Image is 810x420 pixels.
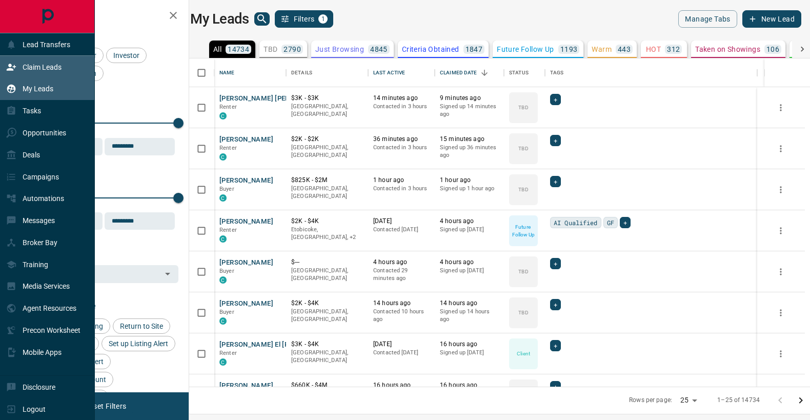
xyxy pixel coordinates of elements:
span: 1 [319,15,327,23]
button: [PERSON_NAME] [219,381,273,391]
button: Manage Tabs [678,10,737,28]
p: Future Follow Up [497,46,554,53]
p: All [213,46,221,53]
button: [PERSON_NAME] El [PERSON_NAME] [219,340,336,350]
div: Set up Listing Alert [102,336,175,351]
p: Contacted in 3 hours [373,185,430,193]
p: Contacted 29 minutes ago [373,267,430,283]
p: Signed up 14 minutes ago [440,103,499,118]
div: Return to Site [113,318,170,334]
div: + [550,299,561,310]
p: [DATE] [373,340,430,349]
p: 36 minutes ago [373,135,430,144]
span: Renter [219,227,237,233]
p: $2K - $4K [291,299,363,308]
span: + [554,176,557,187]
p: Taken on Showings [695,46,760,53]
p: $2K - $4K [291,217,363,226]
div: 25 [676,393,701,408]
p: 4 hours ago [373,258,430,267]
p: Signed up [DATE] [440,349,499,357]
div: + [550,94,561,105]
button: [PERSON_NAME] [PERSON_NAME] [219,94,329,104]
span: + [554,135,557,146]
div: condos.ca [219,194,227,202]
div: Last Active [373,58,405,87]
div: + [550,381,561,392]
p: Warm [592,46,612,53]
p: 16 hours ago [440,340,499,349]
p: 14 hours ago [440,299,499,308]
p: 4 hours ago [440,217,499,226]
button: [PERSON_NAME] [219,217,273,227]
div: + [550,340,561,351]
p: Criteria Obtained [402,46,459,53]
button: search button [254,12,270,26]
div: Claimed Date [440,58,477,87]
button: Reset Filters [78,397,133,415]
p: [GEOGRAPHIC_DATA], [GEOGRAPHIC_DATA] [291,185,363,201]
div: condos.ca [219,276,227,284]
p: TBD [264,46,277,53]
button: more [773,264,788,279]
p: Client [517,350,530,357]
span: + [554,94,557,105]
p: Contacted [DATE] [373,226,430,234]
span: Renter [219,145,237,151]
div: condos.ca [219,235,227,243]
p: Signed up 36 minutes ago [440,144,499,159]
div: Status [504,58,545,87]
p: 14 minutes ago [373,94,430,103]
span: Buyer [219,309,234,315]
p: 15 minutes ago [440,135,499,144]
div: Name [214,58,286,87]
p: $3K - $4K [291,340,363,349]
p: Contacted 10 hours ago [373,308,430,324]
div: Claimed Date [435,58,504,87]
p: Signed up [DATE] [440,226,499,234]
p: HOT [646,46,661,53]
div: Details [286,58,368,87]
span: Return to Site [116,322,167,330]
span: Renter [219,350,237,356]
p: $3K - $3K [291,94,363,103]
p: Just Browsing [315,46,364,53]
div: + [550,135,561,146]
span: Investor [110,51,143,59]
p: 16 hours ago [373,381,430,390]
p: TBD [518,104,528,111]
button: Open [160,267,175,281]
p: Signed up 14 hours ago [440,308,499,324]
div: + [550,258,561,269]
button: [PERSON_NAME] [219,135,273,145]
button: Filters1 [275,10,334,28]
p: TBD [518,186,528,193]
button: more [773,100,788,115]
button: more [773,305,788,321]
p: [GEOGRAPHIC_DATA], [GEOGRAPHIC_DATA] [291,349,363,365]
span: Buyer [219,268,234,274]
button: [PERSON_NAME] [219,258,273,268]
div: Details [291,58,312,87]
p: TBD [518,309,528,316]
p: 312 [667,46,680,53]
span: + [554,299,557,310]
button: [PERSON_NAME] [219,299,273,309]
div: Last Active [368,58,435,87]
div: condos.ca [219,153,227,161]
p: 14 hours ago [373,299,430,308]
div: Investor [106,48,147,63]
div: + [550,176,561,187]
p: Rows per page: [629,396,672,405]
div: condos.ca [219,317,227,325]
span: + [623,217,627,228]
p: West End, Toronto [291,226,363,242]
span: GF [607,217,614,228]
p: [GEOGRAPHIC_DATA], [GEOGRAPHIC_DATA] [291,267,363,283]
p: Signed up 1 hour ago [440,185,499,193]
button: more [773,182,788,197]
span: + [554,258,557,269]
button: [PERSON_NAME] [219,176,273,186]
span: Buyer [219,186,234,192]
div: Tags [550,58,564,87]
